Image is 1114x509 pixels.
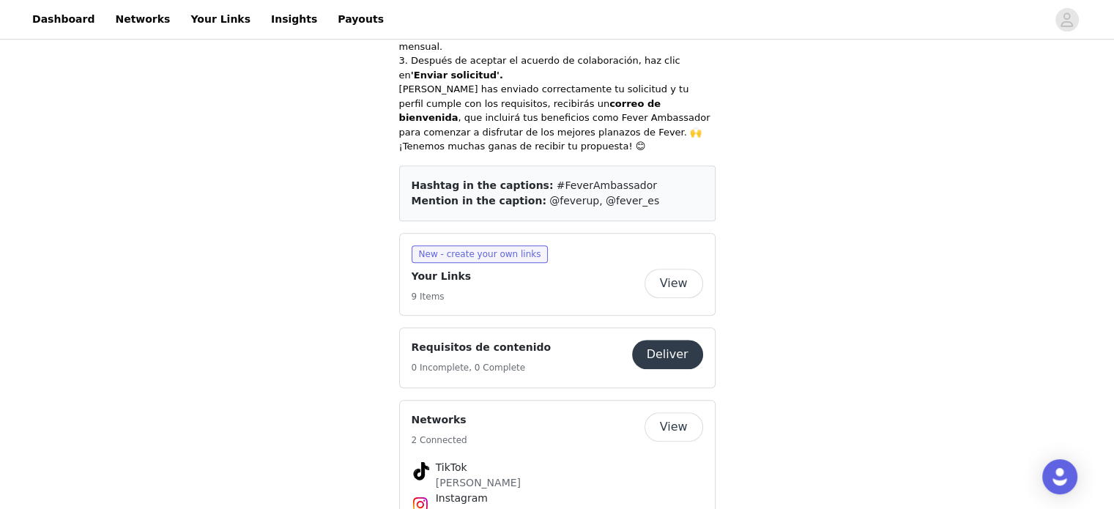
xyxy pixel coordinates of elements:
[106,3,179,36] a: Networks
[1060,8,1074,31] div: avatar
[329,3,393,36] a: Payouts
[436,491,679,506] h4: Instagram
[412,245,549,263] span: New - create your own links
[399,53,716,82] p: 3. Después de aceptar el acuerdo de colaboración, haz clic en
[436,475,679,491] p: [PERSON_NAME]
[632,340,703,369] button: Deliver
[645,412,703,442] button: View
[182,3,259,36] a: Your Links
[412,269,472,284] h4: Your Links
[557,179,657,191] span: #FeverAmbassador
[412,412,467,428] h4: Networks
[412,434,467,447] h5: 2 Connected
[412,195,546,207] span: Mention in the caption:
[436,460,679,475] h4: TikTok
[399,327,716,388] div: Requisitos de contenido
[549,195,659,207] span: @feverup, @fever_es
[412,361,552,374] h5: 0 Incomplete, 0 Complete
[411,70,503,81] strong: 'Enviar solicitud'.
[399,139,716,154] p: ¡Tenemos muchas ganas de recibir tu propuesta! 😊
[399,98,661,124] strong: correo de bienvenida
[23,3,103,36] a: Dashboard
[645,269,703,298] button: View
[412,290,472,303] h5: 9 Items
[412,179,554,191] span: Hashtag in the captions:
[262,3,326,36] a: Insights
[399,82,716,139] p: [PERSON_NAME] has enviado correctamente tu solicitud y tu perfil cumple con los requisitos, recib...
[1042,459,1077,494] div: Open Intercom Messenger
[412,340,552,355] h4: Requisitos de contenido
